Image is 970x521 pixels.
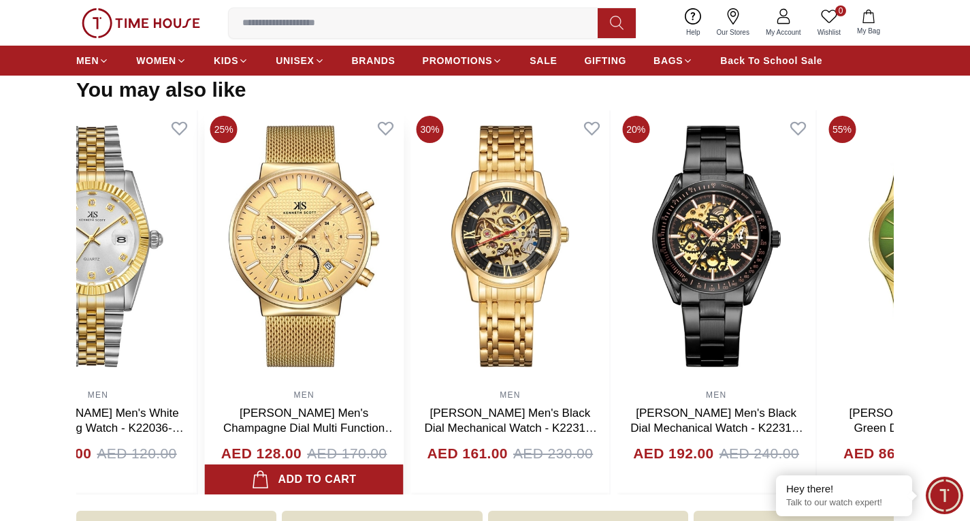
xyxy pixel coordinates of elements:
span: Help [681,27,706,37]
button: Add to cart [205,464,404,494]
a: WOMEN [136,48,187,73]
a: [PERSON_NAME] Men's Champagne Dial Multi Function Watch - K22133-GMGC [223,407,396,449]
h4: AED 161.00 [427,443,508,464]
a: Help [678,5,709,40]
span: Our Stores [711,27,755,37]
span: 25% [210,116,238,143]
span: AED 170.00 [307,443,387,464]
span: PROMOTIONS [423,54,493,67]
a: MEN [293,390,314,400]
span: Back To School Sale [720,54,822,67]
h4: AED 86.00 [843,443,916,464]
a: 0Wishlist [809,5,849,40]
h2: You may also like [76,78,246,102]
div: Hey there! [786,482,902,496]
a: BAGS [653,48,693,73]
a: [PERSON_NAME] Men's White Dial Analog Watch - K22036-TBTW [17,407,184,449]
img: Kenneth Scott Men's Black Dial Mechanical Watch - K22312-BBBB [617,110,815,383]
a: MEN [500,390,520,400]
a: Back To School Sale [720,48,822,73]
a: [PERSON_NAME] Men's Black Dial Mechanical Watch - K22311-GBGB [425,407,598,449]
a: MEN [88,390,108,400]
div: Chat Widget [926,477,963,514]
a: MEN [76,48,109,73]
a: BRANDS [352,48,395,73]
p: Talk to our watch expert! [786,497,902,509]
h4: AED 128.00 [221,443,302,464]
span: 0 [835,5,846,16]
img: ... [82,8,200,38]
a: MEN [706,390,726,400]
span: 20% [622,116,649,143]
span: BRANDS [352,54,395,67]
button: My Bag [849,7,888,39]
span: KIDS [214,54,238,67]
span: BAGS [653,54,683,67]
a: UNISEX [276,48,324,73]
div: Add to cart [252,470,357,489]
span: 55% [828,116,856,143]
span: GIFTING [584,54,626,67]
span: Wishlist [812,27,846,37]
a: PROMOTIONS [423,48,503,73]
img: Kenneth Scott Men's Champagne Dial Multi Function Watch - K22133-GMGC [205,110,404,383]
span: WOMEN [136,54,176,67]
span: AED 240.00 [720,443,799,464]
span: My Bag [852,26,886,36]
span: SALE [530,54,557,67]
span: MEN [76,54,99,67]
a: SALE [530,48,557,73]
img: Kenneth Scott Men's Black Dial Mechanical Watch - K22311-GBGB [411,110,610,383]
a: KIDS [214,48,248,73]
span: My Account [760,27,807,37]
span: UNISEX [276,54,314,67]
h4: AED 192.00 [633,443,713,464]
span: AED 120.00 [97,443,176,464]
a: [PERSON_NAME] Men's Black Dial Mechanical Watch - K22312-BBBB [630,407,803,449]
a: GIFTING [584,48,626,73]
a: Our Stores [709,5,758,40]
span: AED 230.00 [513,443,593,464]
span: 30% [417,116,444,143]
